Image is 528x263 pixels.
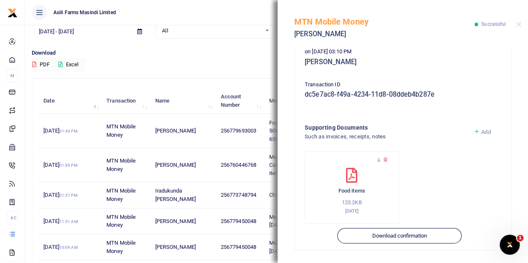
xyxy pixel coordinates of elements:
[517,235,523,241] span: 1
[106,123,136,138] span: MTN Mobile Money
[106,240,136,254] span: MTN Mobile Money
[59,193,78,198] small: 01:37 PM
[43,128,77,134] span: [DATE]
[7,69,18,83] li: M
[481,21,506,27] span: Successful
[269,214,336,228] span: Meat 21kgs for staff diet on [DATE]
[50,9,119,16] span: Asili Farms Masindi Limited
[313,188,390,194] h6: Food items
[516,22,521,27] button: Close
[155,162,195,168] span: [PERSON_NAME]
[59,163,78,168] small: 01:39 PM
[162,27,261,35] span: All
[43,192,77,198] span: [DATE]
[59,245,78,250] small: 10:09 AM
[150,88,216,114] th: Name: activate to sort column ascending
[221,128,256,134] span: 256779693003
[474,129,491,135] a: Add
[7,211,18,225] li: Ac
[43,218,78,224] span: [DATE]
[106,188,136,202] span: MTN Mobile Money
[155,218,195,224] span: [PERSON_NAME]
[269,240,336,254] span: Meat 21kgs for staff diet on [DATE]
[305,123,467,132] h4: Supporting Documents
[106,214,136,228] span: MTN Mobile Money
[43,244,78,250] span: [DATE]
[269,154,338,176] span: Market items Vegetables Cassava Fish and other food items for staff
[265,88,343,114] th: Memo: activate to sort column ascending
[216,88,264,114] th: Account Number: activate to sort column ascending
[269,120,337,142] span: Food items for staff Sugar 50kg Cooking oil 40Ltrs Rice 65kgs and Royco 2 tins
[481,129,490,135] span: Add
[305,80,501,89] p: Transaction ID
[305,58,501,66] h5: [PERSON_NAME]
[305,48,501,56] p: on [DATE] 03:10 PM
[155,188,195,202] span: Iradukunda [PERSON_NAME]
[305,151,399,224] div: Food items
[269,192,308,198] span: Charcoal 4 bags
[59,219,78,224] small: 11:51 AM
[32,58,50,72] button: PDF
[32,25,131,39] input: select period
[305,90,501,99] h5: dc5e7ac8-f49a-4234-11d8-08ddeb4b287e
[8,8,18,18] img: logo-small
[221,192,256,198] span: 256773748794
[221,244,256,250] span: 256779450048
[313,198,390,207] p: 123.2KB
[221,162,256,168] span: 256760446768
[8,9,18,15] a: logo-small logo-large logo-large
[32,49,521,58] p: Download
[102,88,150,114] th: Transaction: activate to sort column ascending
[51,58,86,72] button: Excel
[345,208,359,214] small: [DATE]
[39,88,102,114] th: Date: activate to sort column descending
[155,244,195,250] span: [PERSON_NAME]
[106,158,136,172] span: MTN Mobile Money
[305,132,467,141] h4: Such as invoices, receipts, notes
[155,128,195,134] span: [PERSON_NAME]
[294,17,475,27] h5: MTN Mobile Money
[221,218,256,224] span: 256779450048
[43,162,77,168] span: [DATE]
[59,129,78,133] small: 01:43 PM
[500,235,520,255] iframe: Intercom live chat
[294,30,475,38] h5: [PERSON_NAME]
[337,228,461,244] button: Download confirmation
